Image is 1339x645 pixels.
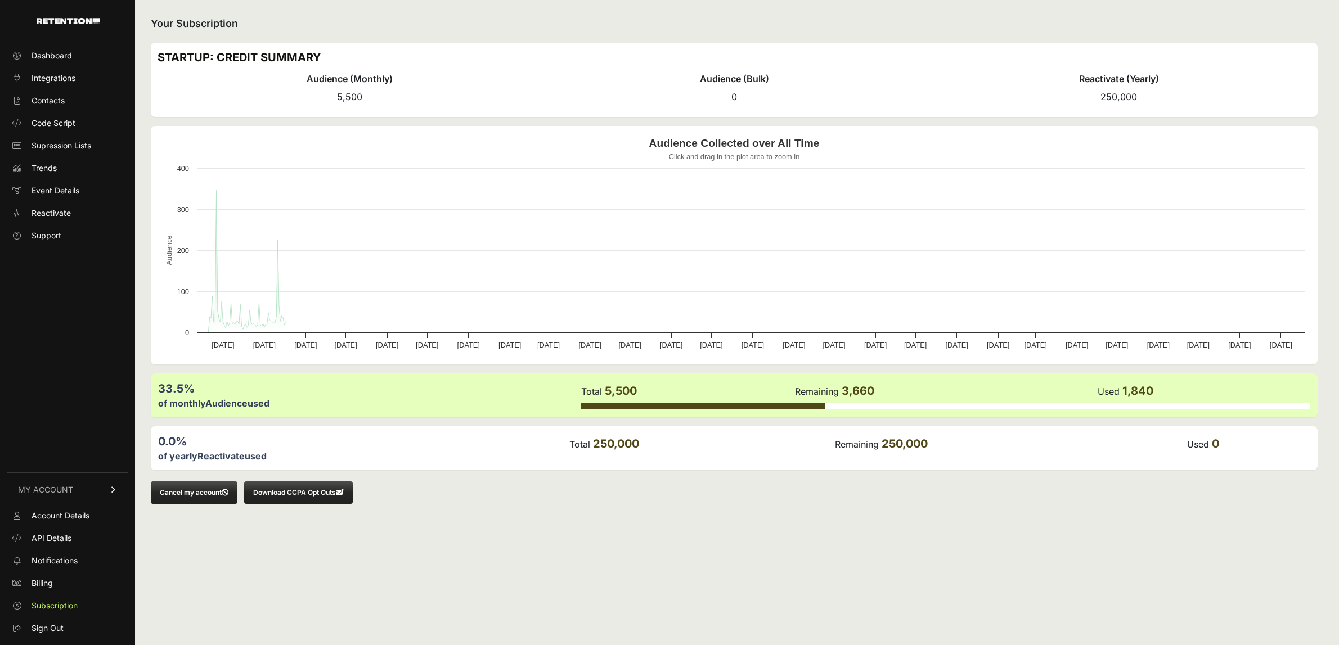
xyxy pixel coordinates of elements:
[457,341,480,349] text: [DATE]
[151,481,237,504] button: Cancel my account
[7,47,128,65] a: Dashboard
[334,341,357,349] text: [DATE]
[416,341,438,349] text: [DATE]
[882,437,928,450] span: 250,000
[605,384,637,398] span: 5,500
[1106,341,1128,349] text: [DATE]
[244,481,353,504] button: Download CCPA Opt Outs
[177,164,189,173] text: 400
[783,341,805,349] text: [DATE]
[987,341,1009,349] text: [DATE]
[731,91,737,102] span: 0
[1270,341,1292,349] text: [DATE]
[578,341,601,349] text: [DATE]
[946,341,968,349] text: [DATE]
[7,597,128,615] a: Subscription
[7,619,128,637] a: Sign Out
[158,72,542,85] h4: Audience (Monthly)
[158,133,1311,358] svg: Audience Collected over All Time
[700,341,722,349] text: [DATE]
[7,137,128,155] a: Supression Lists
[197,450,245,462] label: Reactivate
[7,114,128,132] a: Code Script
[1147,341,1170,349] text: [DATE]
[7,552,128,570] a: Notifications
[7,159,128,177] a: Trends
[7,574,128,592] a: Billing
[32,118,75,129] span: Code Script
[177,246,189,255] text: 200
[177,287,189,296] text: 100
[32,230,61,241] span: Support
[927,72,1311,85] h4: Reactivate (Yearly)
[32,623,64,634] span: Sign Out
[18,484,73,495] span: MY ACCOUNT
[32,208,71,219] span: Reactivate
[7,69,128,87] a: Integrations
[1098,386,1120,397] label: Used
[581,386,602,397] label: Total
[660,341,682,349] text: [DATE]
[185,328,189,337] text: 0
[32,163,57,174] span: Trends
[32,510,89,521] span: Account Details
[823,341,845,349] text: [DATE]
[32,95,65,106] span: Contacts
[294,341,317,349] text: [DATE]
[7,92,128,110] a: Contacts
[649,137,820,149] text: Audience Collected over All Time
[542,72,926,85] h4: Audience (Bulk)
[32,185,79,196] span: Event Details
[1187,439,1209,450] label: Used
[205,398,248,409] label: Audience
[864,341,887,349] text: [DATE]
[742,341,764,349] text: [DATE]
[158,49,1311,65] h3: STARTUP: CREDIT SUMMARY
[177,205,189,214] text: 300
[1122,384,1153,398] span: 1,840
[32,73,75,84] span: Integrations
[7,182,128,200] a: Event Details
[835,439,879,450] label: Remaining
[32,600,78,611] span: Subscription
[7,204,128,222] a: Reactivate
[569,439,590,450] label: Total
[619,341,641,349] text: [DATE]
[7,227,128,245] a: Support
[669,152,800,161] text: Click and drag in the plot area to zoom in
[165,235,173,265] text: Audience
[212,341,234,349] text: [DATE]
[7,529,128,547] a: API Details
[842,384,874,398] span: 3,660
[1024,341,1046,349] text: [DATE]
[32,50,72,61] span: Dashboard
[1100,91,1137,102] span: 250,000
[32,578,53,589] span: Billing
[795,386,839,397] label: Remaining
[37,18,100,24] img: Retention.com
[253,341,276,349] text: [DATE]
[1212,437,1219,450] span: 0
[158,396,580,410] div: of monthly used
[1228,341,1251,349] text: [DATE]
[158,381,580,396] div: 33.5%
[376,341,398,349] text: [DATE]
[32,140,91,151] span: Supression Lists
[1187,341,1210,349] text: [DATE]
[7,472,128,507] a: MY ACCOUNT
[904,341,927,349] text: [DATE]
[7,507,128,525] a: Account Details
[32,555,78,566] span: Notifications
[151,16,1318,31] h2: Your Subscription
[537,341,560,349] text: [DATE]
[158,434,568,449] div: 0.0%
[337,91,362,102] span: 5,500
[32,533,71,544] span: API Details
[1066,341,1088,349] text: [DATE]
[158,449,568,463] div: of yearly used
[593,437,639,450] span: 250,000
[498,341,521,349] text: [DATE]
